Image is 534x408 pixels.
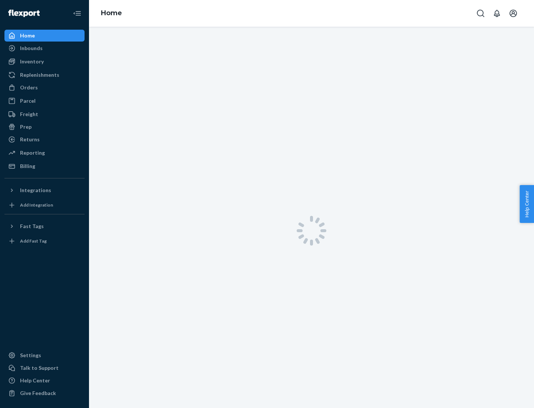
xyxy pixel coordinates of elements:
button: Give Feedback [4,387,85,399]
a: Freight [4,108,85,120]
a: Home [4,30,85,42]
a: Reporting [4,147,85,159]
div: Integrations [20,187,51,194]
img: Flexport logo [8,10,40,17]
button: Open account menu [506,6,521,21]
div: Replenishments [20,71,59,79]
a: Settings [4,349,85,361]
div: Add Fast Tag [20,238,47,244]
div: Give Feedback [20,389,56,397]
div: Billing [20,162,35,170]
button: Fast Tags [4,220,85,232]
div: Reporting [20,149,45,157]
div: Home [20,32,35,39]
a: Billing [4,160,85,172]
a: Parcel [4,95,85,107]
button: Open Search Box [473,6,488,21]
a: Prep [4,121,85,133]
a: Orders [4,82,85,93]
button: Open notifications [489,6,504,21]
button: Integrations [4,184,85,196]
a: Add Integration [4,199,85,211]
button: Close Navigation [70,6,85,21]
a: Help Center [4,375,85,386]
div: Settings [20,352,41,359]
div: Parcel [20,97,36,105]
a: Add Fast Tag [4,235,85,247]
div: Prep [20,123,32,131]
a: Inbounds [4,42,85,54]
a: Replenishments [4,69,85,81]
div: Help Center [20,377,50,384]
a: Talk to Support [4,362,85,374]
div: Inventory [20,58,44,65]
div: Returns [20,136,40,143]
a: Inventory [4,56,85,68]
a: Returns [4,134,85,145]
button: Help Center [520,185,534,223]
div: Inbounds [20,45,43,52]
a: Home [101,9,122,17]
div: Add Integration [20,202,53,208]
div: Fast Tags [20,223,44,230]
div: Orders [20,84,38,91]
div: Talk to Support [20,364,59,372]
ol: breadcrumbs [95,3,128,24]
div: Freight [20,111,38,118]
